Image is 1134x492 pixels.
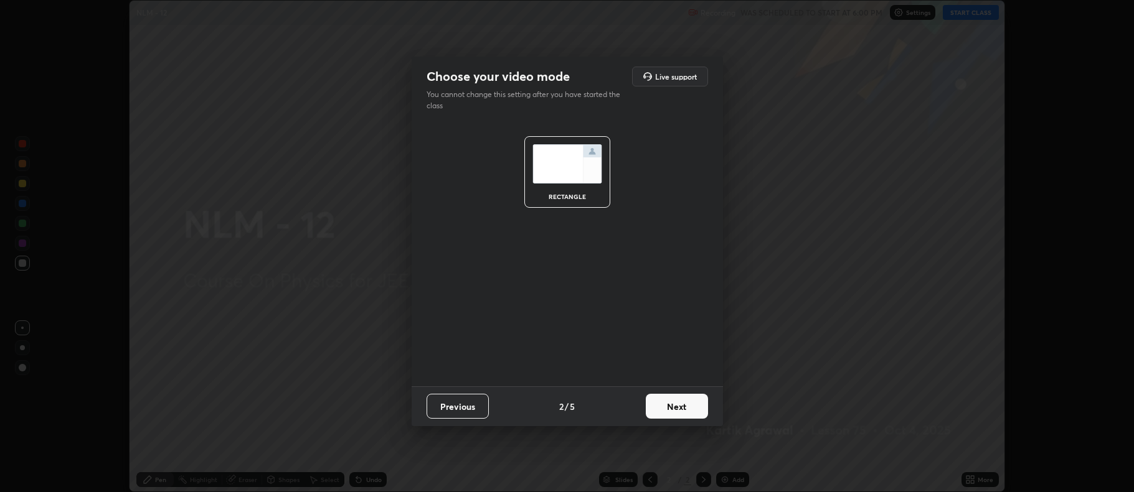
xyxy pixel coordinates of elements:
[646,394,708,419] button: Next
[427,89,628,111] p: You cannot change this setting after you have started the class
[655,73,697,80] h5: Live support
[565,400,569,413] h4: /
[559,400,564,413] h4: 2
[542,193,592,200] div: rectangle
[570,400,575,413] h4: 5
[427,394,489,419] button: Previous
[427,68,570,85] h2: Choose your video mode
[532,144,602,183] img: normalScreenIcon.ae25ed63.svg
